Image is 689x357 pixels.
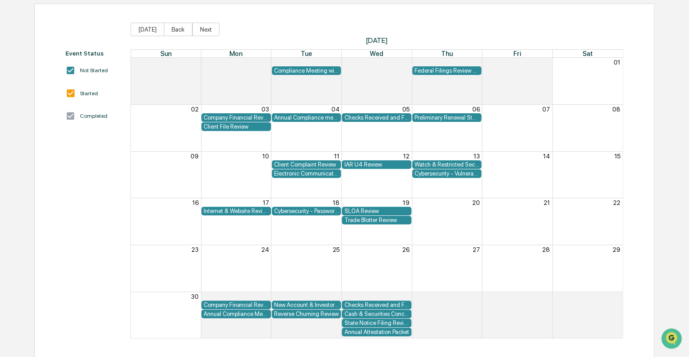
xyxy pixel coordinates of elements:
div: Cybersecurity - Password Reset, Review, & Test [274,208,339,214]
div: Federal Filings Review - 13F [414,67,480,74]
button: Back [164,23,192,36]
button: 23 [191,246,199,253]
button: 27 [262,59,269,66]
span: [DATE] [130,36,623,45]
button: [DATE] [130,23,164,36]
div: Client File Review [204,123,269,130]
button: Start new chat [154,72,164,83]
div: Compliance Meeting with Management [274,67,339,74]
span: Fri [513,50,521,57]
div: State Notice Filing Review [344,320,409,326]
button: 30 [191,293,199,300]
button: 02 [331,293,339,300]
button: 05 [543,293,550,300]
button: 25 [332,246,339,253]
div: Client Complaint Review [274,161,339,168]
button: 27 [472,246,480,253]
button: 22 [613,199,620,206]
button: 18 [332,199,339,206]
button: 26 [191,59,199,66]
button: 01 [262,293,269,300]
div: Checks Received and Forwarded Log [344,114,409,121]
div: Reverse Churning Review [274,311,339,317]
button: 28 [542,246,550,253]
div: Event Status [65,50,121,57]
div: Preliminary Renewal Statement - Review & Fund Account [414,114,480,121]
button: 09 [191,153,199,160]
div: Trade Blotter Review [344,217,409,223]
a: Powered byPylon [64,153,109,160]
span: Sat [582,50,593,57]
button: 13 [473,153,480,160]
button: 05 [402,106,410,113]
span: Mon [229,50,242,57]
button: 01 [614,59,620,66]
div: Electronic Communication Review [274,170,339,177]
button: 17 [263,199,269,206]
button: 29 [402,59,410,66]
button: 20 [472,199,480,206]
button: 29 [613,246,620,253]
a: 🔎Data Lookup [5,127,61,144]
button: 28 [331,59,339,66]
button: 15 [615,153,620,160]
div: 🖐️ [9,115,16,122]
div: Cash & Securities Concentration Review [344,311,409,317]
span: Sun [160,50,172,57]
button: 26 [402,246,410,253]
span: Tue [301,50,312,57]
span: Wed [370,50,383,57]
div: Not Started [80,67,108,74]
span: Thu [441,50,453,57]
button: 10 [262,153,269,160]
div: IAR U4 Review [344,161,409,168]
button: 12 [403,153,410,160]
button: 02 [191,106,199,113]
button: 21 [544,199,550,206]
button: 11 [334,153,339,160]
button: 30 [472,59,480,66]
div: 🔎 [9,132,16,139]
div: Company Financial Review [204,114,269,121]
span: Data Lookup [18,131,57,140]
div: Annual Attestation Packet [344,329,409,335]
button: 16 [192,199,199,206]
button: 08 [612,106,620,113]
button: 04 [331,106,339,113]
button: 07 [542,106,550,113]
div: Watch & Restricted Securities List [414,161,480,168]
div: Annual Compliance meeting - Tailor and Schedule Presentation [274,114,339,121]
div: SLOA Review [344,208,409,214]
iframe: Open customer support [660,327,684,352]
div: We're available if you need us! [31,78,114,85]
span: Attestations [74,114,112,123]
div: New Account & Investor Profile Review [274,301,339,308]
button: 06 [613,293,620,300]
button: 14 [543,153,550,160]
div: Cybersecurity - Vulnerability Testing [414,170,480,177]
div: Internet & Website Review [204,208,269,214]
div: Start new chat [31,69,148,78]
div: Annual Compliance Meeting - Conduct Presentation [204,311,269,317]
img: 1746055101610-c473b297-6a78-478c-a979-82029cc54cd1 [9,69,25,85]
button: 31 [544,59,550,66]
button: 03 [261,106,269,113]
button: Next [192,23,219,36]
div: Started [80,90,98,97]
div: Company Financial Review [204,301,269,308]
a: 🗄️Attestations [62,110,116,126]
button: 24 [261,246,269,253]
span: Pylon [90,153,109,160]
button: 03 [402,293,410,300]
div: Completed [80,113,107,119]
div: 🗄️ [65,115,73,122]
div: Checks Received and Forwarded Log [344,301,409,308]
button: 04 [471,293,480,300]
a: 🖐️Preclearance [5,110,62,126]
p: How can we help? [9,19,164,33]
button: 19 [403,199,410,206]
button: 06 [472,106,480,113]
div: Month View [130,49,623,338]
